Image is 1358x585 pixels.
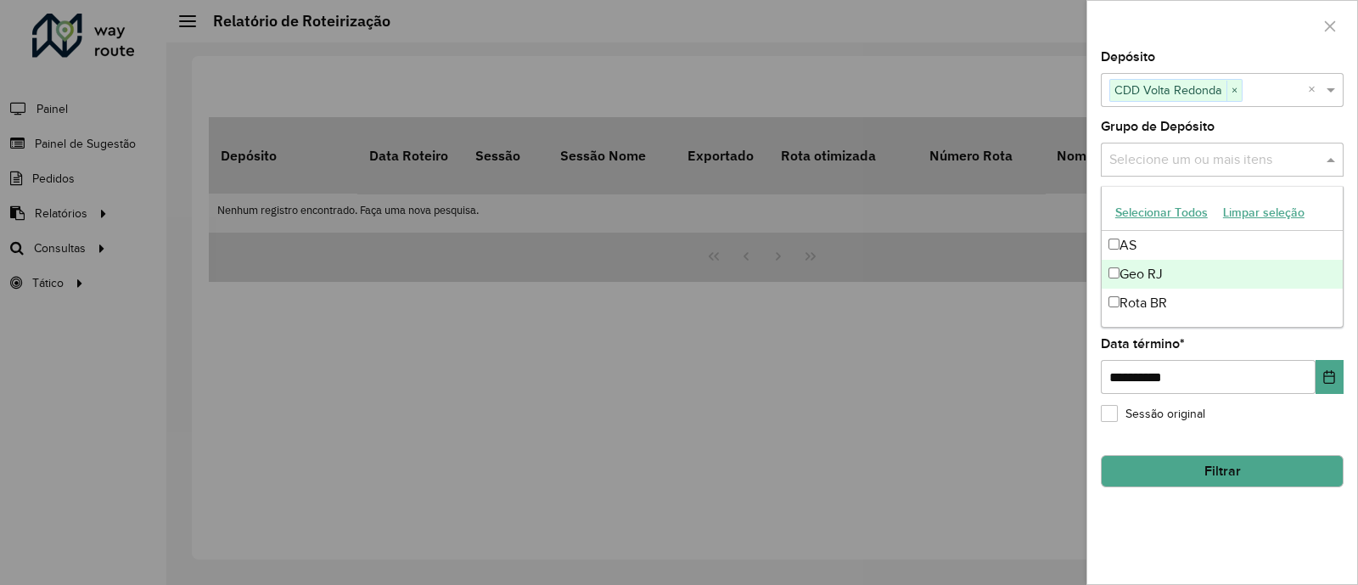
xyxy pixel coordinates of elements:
button: Choose Date [1316,360,1344,394]
ng-dropdown-panel: Options list [1101,186,1344,328]
div: AS [1102,231,1343,260]
span: CDD Volta Redonda [1110,80,1226,100]
label: Depósito [1101,47,1155,67]
label: Data término [1101,334,1185,354]
button: Filtrar [1101,455,1344,487]
span: Clear all [1308,80,1322,100]
span: × [1226,81,1242,101]
button: Limpar seleção [1215,200,1312,226]
div: Geo RJ [1102,260,1343,289]
div: Rota BR [1102,289,1343,318]
button: Selecionar Todos [1108,200,1215,226]
label: Grupo de Depósito [1101,116,1215,137]
label: Sessão original [1101,405,1205,423]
